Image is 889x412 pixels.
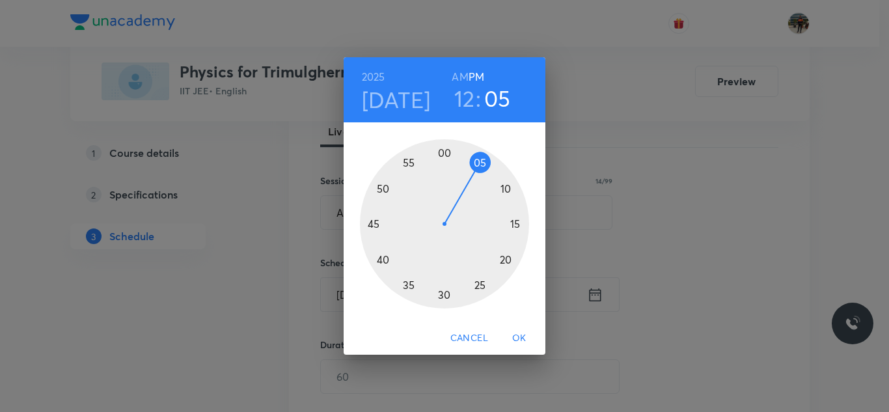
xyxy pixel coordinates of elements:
[504,330,535,346] span: OK
[469,68,484,86] button: PM
[499,326,540,350] button: OK
[362,86,431,113] button: [DATE]
[445,326,493,350] button: Cancel
[454,85,475,112] button: 12
[362,68,385,86] button: 2025
[452,68,468,86] button: AM
[484,85,511,112] button: 05
[450,330,488,346] span: Cancel
[476,85,481,112] h3: :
